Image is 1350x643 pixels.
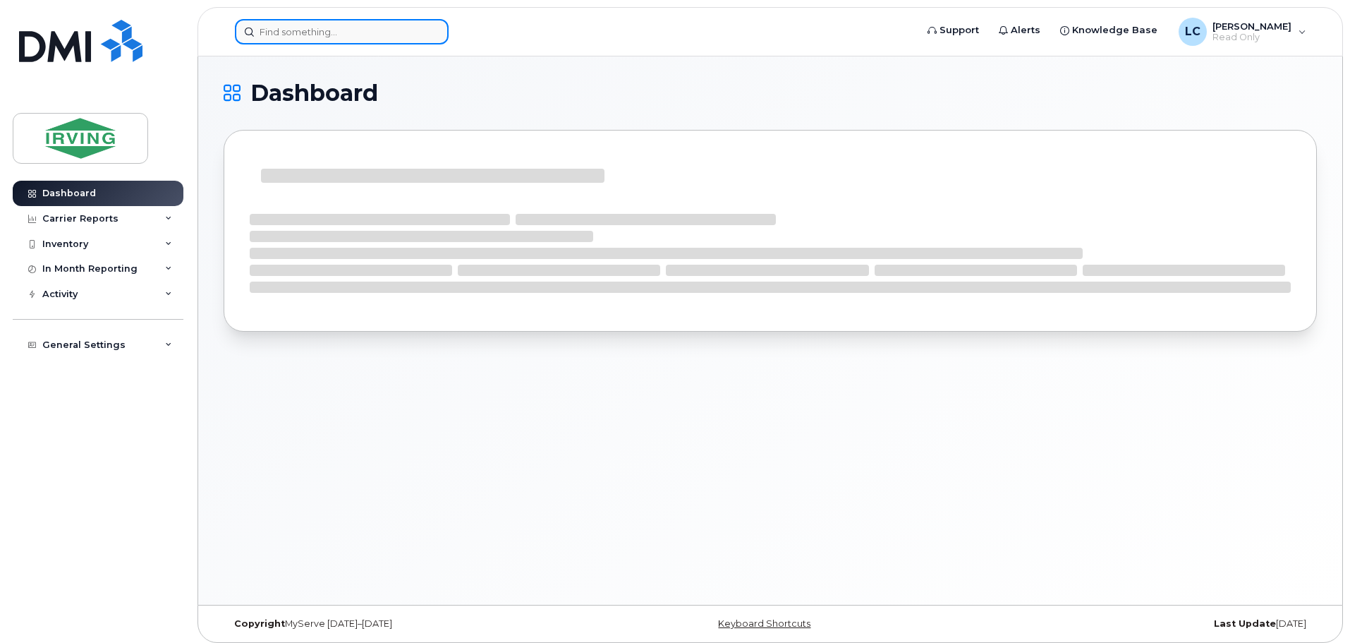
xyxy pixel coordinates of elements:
strong: Last Update [1214,618,1276,629]
strong: Copyright [234,618,285,629]
a: Keyboard Shortcuts [718,618,810,629]
span: Dashboard [250,83,378,104]
div: [DATE] [952,618,1317,630]
div: MyServe [DATE]–[DATE] [224,618,588,630]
